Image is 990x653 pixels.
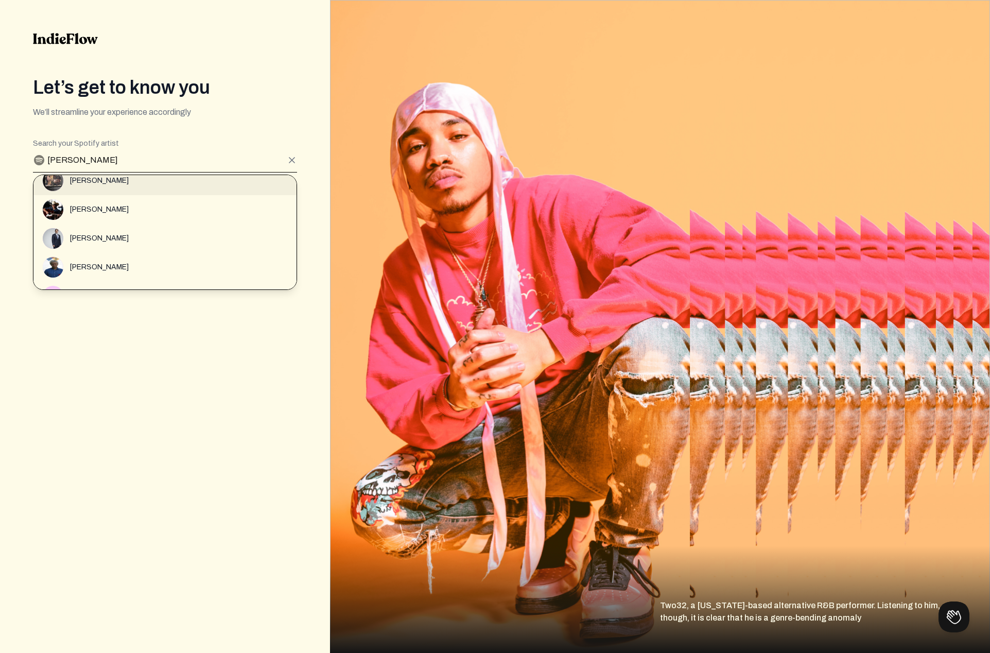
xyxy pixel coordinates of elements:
div: Two32, a [US_STATE]-based alternative R&B performer. Listening to him, though, it is clear that h... [660,599,990,653]
iframe: Toggle Customer Support [939,602,969,632]
span: [PERSON_NAME] [70,176,129,186]
div: Let’s get to know you [33,77,297,98]
span: R [50,289,56,303]
span: [PERSON_NAME] [70,204,129,215]
span: [PERSON_NAME] [70,262,129,272]
span: [PERSON_NAME] [70,233,129,244]
div: We’ll streamline your experience accordingly [33,106,297,118]
img: indieflow-logo-black.svg [33,33,98,44]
